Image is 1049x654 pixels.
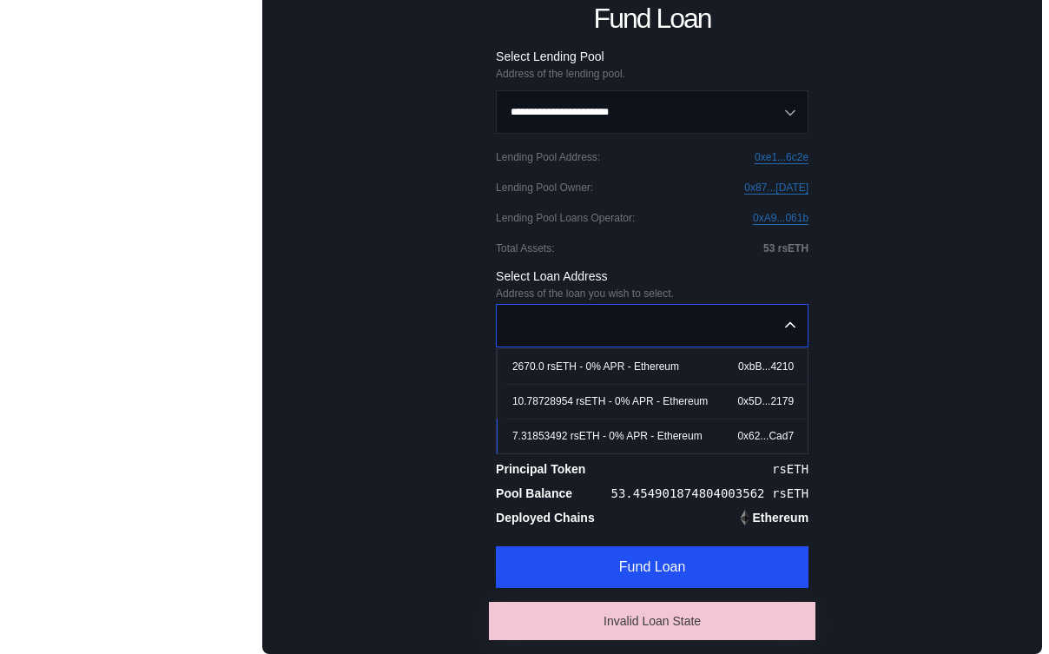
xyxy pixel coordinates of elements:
[24,406,257,430] div: Withdraw to Lender
[738,360,794,373] div: 0xbB...4210
[496,510,595,525] div: Deployed Chains
[30,496,89,512] div: Collateral
[744,182,808,195] a: 0x87...[DATE]
[496,182,593,194] div: Lending Pool Owner :
[753,212,808,225] a: 0xA9...061b
[496,212,635,224] div: Lending Pool Loans Operator :
[30,525,143,540] div: Balance Collateral
[737,395,794,407] div: 0x5D...2179
[594,3,711,35] div: Fund Loan
[42,297,232,318] div: Call Loan
[42,35,232,56] div: Deploy Loan
[604,609,701,633] div: Invalid Loan State
[24,434,257,459] div: Set Withdrawal
[755,151,808,164] a: 0xe1...6c2e
[611,486,809,500] div: 53.454901874804003562 rsETH
[42,62,232,83] div: Fund Loan
[496,268,808,284] div: Select Loan Address
[496,546,808,588] button: Fund Loan
[30,353,111,369] div: Subaccounts
[496,242,554,254] div: Total Assets :
[737,510,753,525] img: Ethereum
[498,349,808,384] button: 2670.0 rsETH - 0% APR - Ethereum0xbB...4210
[30,382,69,398] div: Loans
[42,158,232,195] div: Update Processing Hour and Issuance Limits
[512,360,679,373] div: 2670.0 rsETH - 0% APR - Ethereum
[512,395,708,407] div: 10.78728954 rsETH - 0% APR - Ethereum
[30,10,118,26] div: Lending Pools
[42,201,232,237] div: Pause Deposits and Withdrawals
[42,324,232,345] div: Liquidate Loan
[498,384,808,419] button: 10.78728954 rsETH - 0% APR - Ethereum0x5D...2179
[763,242,808,254] div: 53 rsETH
[42,270,232,291] div: Set Loan Fees
[496,68,808,80] div: Address of the lending pool.
[496,151,600,163] div: Lending Pool Address :
[496,287,808,300] div: Address of the loan you wish to select.
[496,49,808,64] div: Select Lending Pool
[42,116,232,152] div: Set Loans Deployer and Operator
[498,419,808,453] button: 7.31853492 rsETH - 0% APR - Ethereum0x62...Cad7
[496,486,572,501] div: Pool Balance
[753,510,809,525] div: Ethereum
[496,461,585,477] div: Principal Token
[512,430,703,442] div: 7.31853492 rsETH - 0% APR - Ethereum
[772,462,808,476] div: rsETH
[42,89,232,109] div: Accept Loan Principal
[24,463,257,487] div: Set Loan Fees
[496,304,808,347] button: Close menu
[737,430,794,442] div: 0x62...Cad7
[42,243,232,264] div: Change Loan APR
[496,90,808,134] button: Open menu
